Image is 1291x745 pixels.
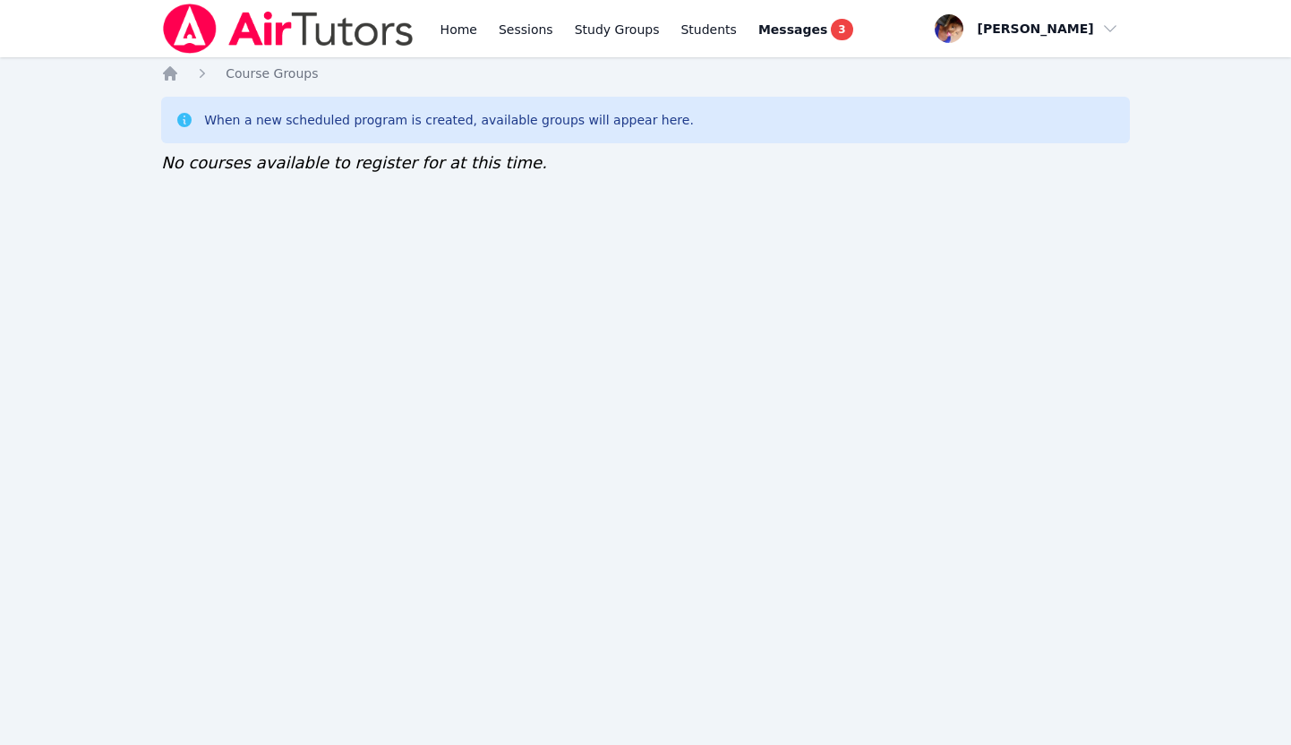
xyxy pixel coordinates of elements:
span: No courses available to register for at this time. [161,153,547,172]
a: Course Groups [226,64,318,82]
span: Course Groups [226,66,318,81]
img: Air Tutors [161,4,415,54]
span: Messages [758,21,827,39]
nav: Breadcrumb [161,64,1130,82]
div: When a new scheduled program is created, available groups will appear here. [204,111,694,129]
span: 3 [831,19,852,40]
